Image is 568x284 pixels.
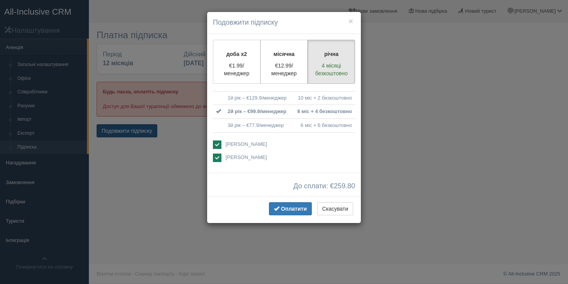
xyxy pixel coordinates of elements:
[292,105,355,119] td: 8 міс + 4 безкоштовно
[292,118,355,132] td: 6 міс + 6 безкоштовно
[313,50,350,58] p: річна
[224,91,292,105] td: 1й рік – €129.9/менеджер
[269,202,312,215] button: Оплатити
[317,202,353,215] button: Скасувати
[265,62,303,77] p: €12.99/менеджер
[224,105,292,119] td: 2й рік – €99.9/менеджер
[334,182,355,190] span: 259.80
[293,183,355,190] span: До сплати: €
[224,118,292,132] td: 3й рік – €77.9/менеджер
[226,141,267,147] span: [PERSON_NAME]
[226,154,267,160] span: [PERSON_NAME]
[281,206,307,212] span: Оплатити
[213,18,355,28] h4: Подовжити підписку
[313,62,350,77] p: 4 місяці безкоштовно
[292,91,355,105] td: 10 міс + 2 безкоштовно
[349,17,353,25] button: ×
[265,50,303,58] p: місячна
[218,62,255,77] p: €1.99/менеджер
[218,50,255,58] p: доба x2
